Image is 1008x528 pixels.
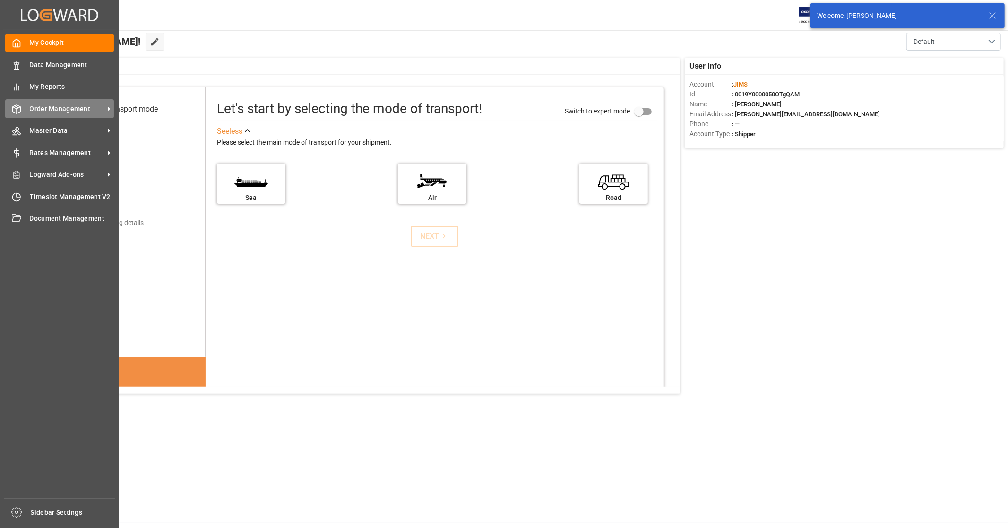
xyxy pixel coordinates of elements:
[689,99,732,109] span: Name
[733,81,748,88] span: JIMS
[5,55,114,74] a: Data Management
[30,148,104,158] span: Rates Management
[30,82,114,92] span: My Reports
[689,79,732,89] span: Account
[732,91,800,98] span: : 0019Y0000050OTgQAM
[217,126,242,137] div: See less
[39,33,141,51] span: Hello [PERSON_NAME]!
[217,99,482,119] div: Let's start by selecting the mode of transport!
[411,226,458,247] button: NEXT
[30,60,114,70] span: Data Management
[689,89,732,99] span: Id
[817,11,980,21] div: Welcome, [PERSON_NAME]
[5,209,114,228] a: Document Management
[732,111,880,118] span: : [PERSON_NAME][EMAIL_ADDRESS][DOMAIN_NAME]
[217,137,657,148] div: Please select the main mode of transport for your shipment.
[689,109,732,119] span: Email Address
[732,101,782,108] span: : [PERSON_NAME]
[222,193,281,203] div: Sea
[403,193,462,203] div: Air
[689,129,732,139] span: Account Type
[30,170,104,180] span: Logward Add-ons
[85,104,158,115] div: Select transport mode
[5,187,114,206] a: Timeslot Management V2
[732,130,756,138] span: : Shipper
[30,214,114,224] span: Document Management
[799,7,832,24] img: Exertis%20JAM%20-%20Email%20Logo.jpg_1722504956.jpg
[5,34,114,52] a: My Cockpit
[732,81,748,88] span: :
[5,78,114,96] a: My Reports
[420,231,449,242] div: NEXT
[906,33,1001,51] button: open menu
[30,192,114,202] span: Timeslot Management V2
[30,104,104,114] span: Order Management
[584,193,643,203] div: Road
[30,38,114,48] span: My Cockpit
[689,119,732,129] span: Phone
[30,126,104,136] span: Master Data
[565,107,630,114] span: Switch to expert mode
[913,37,935,47] span: Default
[31,508,115,518] span: Sidebar Settings
[689,61,721,72] span: User Info
[732,121,740,128] span: : —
